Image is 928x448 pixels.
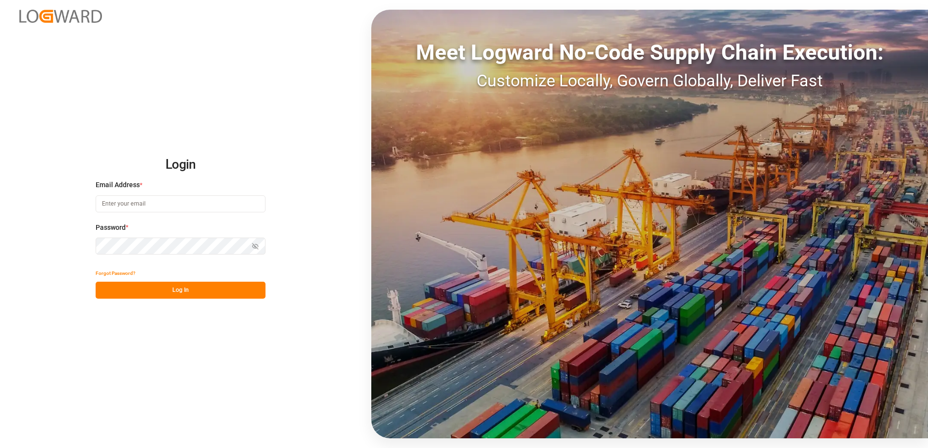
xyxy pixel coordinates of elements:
[96,282,265,299] button: Log In
[96,223,126,233] span: Password
[96,265,135,282] button: Forgot Password?
[96,149,265,180] h2: Login
[96,195,265,212] input: Enter your email
[371,36,928,68] div: Meet Logward No-Code Supply Chain Execution:
[371,68,928,93] div: Customize Locally, Govern Globally, Deliver Fast
[96,180,140,190] span: Email Address
[19,10,102,23] img: Logward_new_orange.png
